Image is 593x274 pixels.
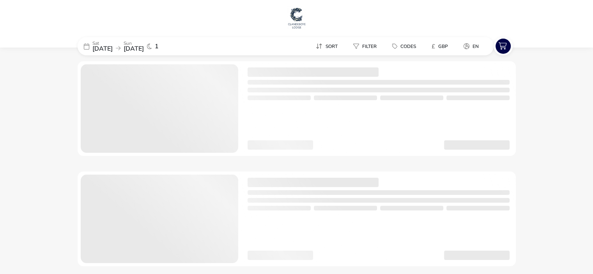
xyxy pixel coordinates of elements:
naf-pibe-menu-bar-item: £GBP [425,41,457,52]
span: [DATE] [124,44,144,53]
naf-pibe-menu-bar-item: Sort [310,41,347,52]
span: Sort [326,43,338,49]
naf-pibe-menu-bar-item: Codes [386,41,425,52]
p: Sat [92,41,113,46]
span: Codes [400,43,416,49]
span: GBP [438,43,448,49]
span: Filter [362,43,377,49]
span: 1 [155,43,159,49]
p: Sun [124,41,144,46]
button: £GBP [425,41,454,52]
span: [DATE] [92,44,113,53]
i: £ [432,42,435,50]
button: Filter [347,41,383,52]
button: Codes [386,41,422,52]
div: Sat[DATE]Sun[DATE]1 [78,37,195,55]
img: Main Website [287,6,306,30]
button: Sort [310,41,344,52]
naf-pibe-menu-bar-item: en [457,41,488,52]
naf-pibe-menu-bar-item: Filter [347,41,386,52]
button: en [457,41,485,52]
span: en [473,43,479,49]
